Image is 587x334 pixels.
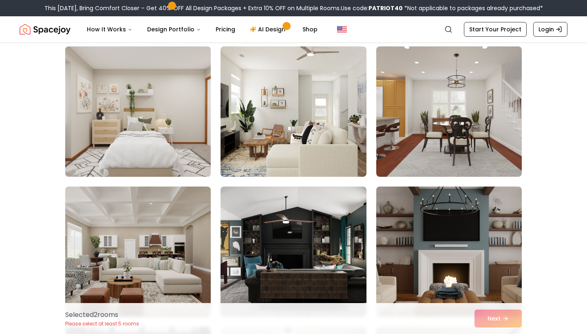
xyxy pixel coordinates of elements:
span: Use code: [341,4,403,12]
button: How It Works [80,21,139,37]
a: Start Your Project [464,22,527,37]
img: Room room-44 [221,187,366,317]
a: AI Design [243,21,294,37]
p: Please select at least 5 rooms [65,321,139,327]
button: Design Portfolio [141,21,207,37]
img: Spacejoy Logo [20,21,71,37]
img: Room room-42 [376,46,522,177]
img: Room room-40 [62,43,214,180]
a: Login [533,22,567,37]
a: Shop [296,21,324,37]
img: Room room-45 [376,187,522,317]
img: Room room-41 [221,46,366,177]
p: Selected 2 room s [65,310,139,320]
nav: Global [20,16,567,42]
span: *Not applicable to packages already purchased* [403,4,543,12]
nav: Main [80,21,324,37]
div: This [DATE], Bring Comfort Closer – Get 40% OFF All Design Packages + Extra 10% OFF on Multiple R... [44,4,543,12]
a: Pricing [209,21,242,37]
b: PATRIOT40 [369,4,403,12]
img: Room room-43 [65,187,211,317]
a: Spacejoy [20,21,71,37]
img: United States [337,24,347,34]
